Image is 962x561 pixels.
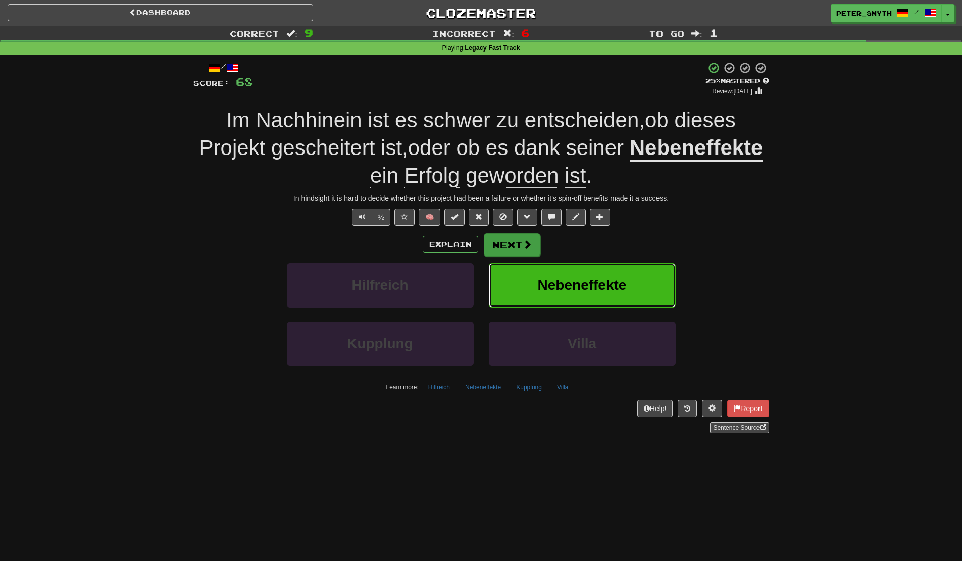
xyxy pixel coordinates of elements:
span: dank [514,136,560,160]
span: Incorrect [432,28,496,38]
span: schwer [423,108,490,132]
button: Edit sentence (alt+d) [566,209,586,226]
span: Im [226,108,250,132]
span: oder [408,136,450,160]
button: Round history (alt+y) [678,400,697,417]
span: ist [381,136,402,160]
button: Kupplung [511,380,547,395]
a: Clozemaster [328,4,634,22]
span: zu [496,108,519,132]
span: 25 % [705,77,721,85]
div: Mastered [705,77,769,86]
button: Help! [637,400,673,417]
small: Review: [DATE] [712,88,752,95]
span: : [691,29,702,38]
span: Kupplung [347,336,413,351]
strong: Legacy Fast Track [465,44,520,52]
button: Villa [551,380,574,395]
small: Learn more: [386,384,419,391]
span: / [914,8,919,15]
span: 68 [236,75,253,88]
span: 9 [305,27,313,39]
span: es [486,136,508,160]
span: Projekt [199,136,266,160]
button: Nebeneffekte [489,263,676,307]
div: Text-to-speech controls [350,209,391,226]
span: ist [565,164,586,188]
button: Hilfreich [423,380,455,395]
span: , , [199,108,736,160]
button: Grammar (alt+g) [517,209,537,226]
div: In hindsight it is hard to decide whether this project had been a failure or whether it's spin-of... [193,193,769,203]
span: ob [456,136,480,160]
button: Favorite sentence (alt+f) [394,209,415,226]
span: To go [649,28,684,38]
span: 1 [710,27,718,39]
button: Report [727,400,769,417]
button: Villa [489,322,676,366]
a: Peter_Smyth / [831,4,942,22]
span: es [395,108,417,132]
span: 6 [521,27,530,39]
span: Villa [568,336,596,351]
span: ist [368,108,389,132]
span: Peter_Smyth [836,9,892,18]
button: Ignore sentence (alt+i) [493,209,513,226]
a: Sentence Source [710,422,769,433]
button: Set this sentence to 100% Mastered (alt+m) [444,209,465,226]
span: ein [370,164,398,188]
span: Score: [193,79,230,87]
button: Add to collection (alt+a) [590,209,610,226]
span: dieses [674,108,735,132]
u: Nebeneffekte [630,136,763,162]
button: ½ [372,209,391,226]
span: Nachhinein [256,108,362,132]
button: Discuss sentence (alt+u) [541,209,562,226]
span: Hilfreich [351,277,408,293]
button: Next [484,233,540,257]
span: geworden [466,164,559,188]
button: Play sentence audio (ctl+space) [352,209,372,226]
div: / [193,62,253,74]
span: entscheiden [525,108,639,132]
a: Dashboard [8,4,313,21]
span: . [370,164,592,188]
span: : [286,29,297,38]
button: Nebeneffekte [460,380,507,395]
button: 🧠 [419,209,440,226]
span: seiner [566,136,624,160]
button: Reset to 0% Mastered (alt+r) [469,209,489,226]
button: Kupplung [287,322,474,366]
button: Hilfreich [287,263,474,307]
button: Explain [423,236,478,253]
span: : [503,29,514,38]
span: ob [645,108,669,132]
span: gescheitert [271,136,375,160]
span: Nebeneffekte [538,277,627,293]
span: Correct [230,28,279,38]
span: Erfolg [404,164,460,188]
